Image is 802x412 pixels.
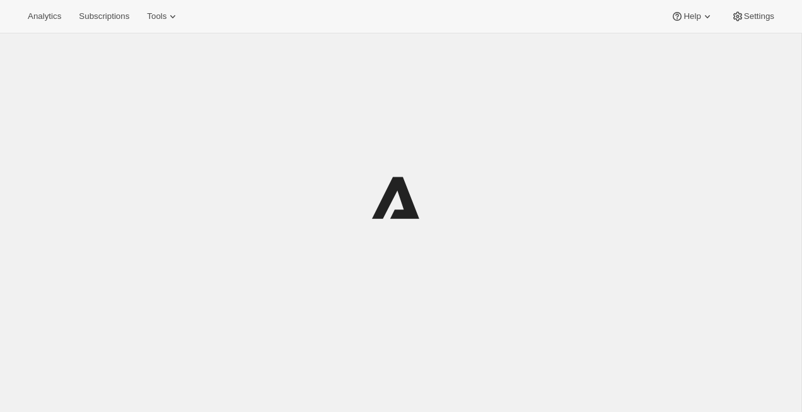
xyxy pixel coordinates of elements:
[724,8,782,25] button: Settings
[20,8,69,25] button: Analytics
[79,11,129,21] span: Subscriptions
[147,11,166,21] span: Tools
[139,8,187,25] button: Tools
[744,11,774,21] span: Settings
[28,11,61,21] span: Analytics
[663,8,721,25] button: Help
[71,8,137,25] button: Subscriptions
[683,11,700,21] span: Help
